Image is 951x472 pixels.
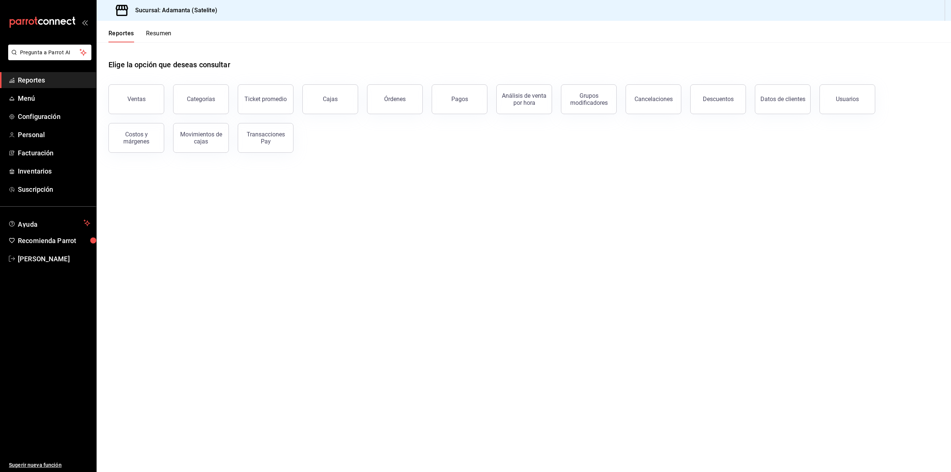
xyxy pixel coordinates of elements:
[566,92,612,106] div: Grupos modificadores
[108,59,230,70] h1: Elige la opción que deseas consultar
[323,96,338,103] div: Cajas
[108,123,164,153] button: Costos y márgenes
[244,96,287,103] div: Ticket promedio
[146,30,172,42] button: Resumen
[690,84,746,114] button: Descuentos
[18,166,90,176] span: Inventarios
[129,6,217,15] h3: Sucursal: Adamanta (Satelite)
[20,49,80,56] span: Pregunta a Parrot AI
[127,96,146,103] div: Ventas
[561,84,617,114] button: Grupos modificadores
[496,84,552,114] button: Análisis de venta por hora
[9,461,90,469] span: Sugerir nueva función
[18,236,90,246] span: Recomienda Parrot
[819,84,875,114] button: Usuarios
[108,30,172,42] div: navigation tabs
[108,84,164,114] button: Ventas
[384,96,406,103] div: Órdenes
[8,45,91,60] button: Pregunta a Parrot AI
[238,123,293,153] button: Transacciones Pay
[626,84,681,114] button: Cancelaciones
[113,131,159,145] div: Costos y márgenes
[18,148,90,158] span: Facturación
[173,123,229,153] button: Movimientos de cajas
[18,111,90,122] span: Configuración
[501,92,547,106] div: Análisis de venta por hora
[451,96,468,103] div: Pagos
[367,84,423,114] button: Órdenes
[18,254,90,264] span: [PERSON_NAME]
[302,84,358,114] button: Cajas
[755,84,811,114] button: Datos de clientes
[178,131,224,145] div: Movimientos de cajas
[238,84,293,114] button: Ticket promedio
[432,84,487,114] button: Pagos
[187,96,215,103] div: Categorías
[760,96,805,103] div: Datos de clientes
[703,96,734,103] div: Descuentos
[243,131,289,145] div: Transacciones Pay
[18,93,90,103] span: Menú
[18,219,81,227] span: Ayuda
[18,184,90,194] span: Suscripción
[836,96,859,103] div: Usuarios
[634,96,673,103] div: Cancelaciones
[18,75,90,85] span: Reportes
[18,130,90,140] span: Personal
[173,84,229,114] button: Categorías
[82,19,88,25] button: open_drawer_menu
[5,54,91,62] a: Pregunta a Parrot AI
[108,30,134,42] button: Reportes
